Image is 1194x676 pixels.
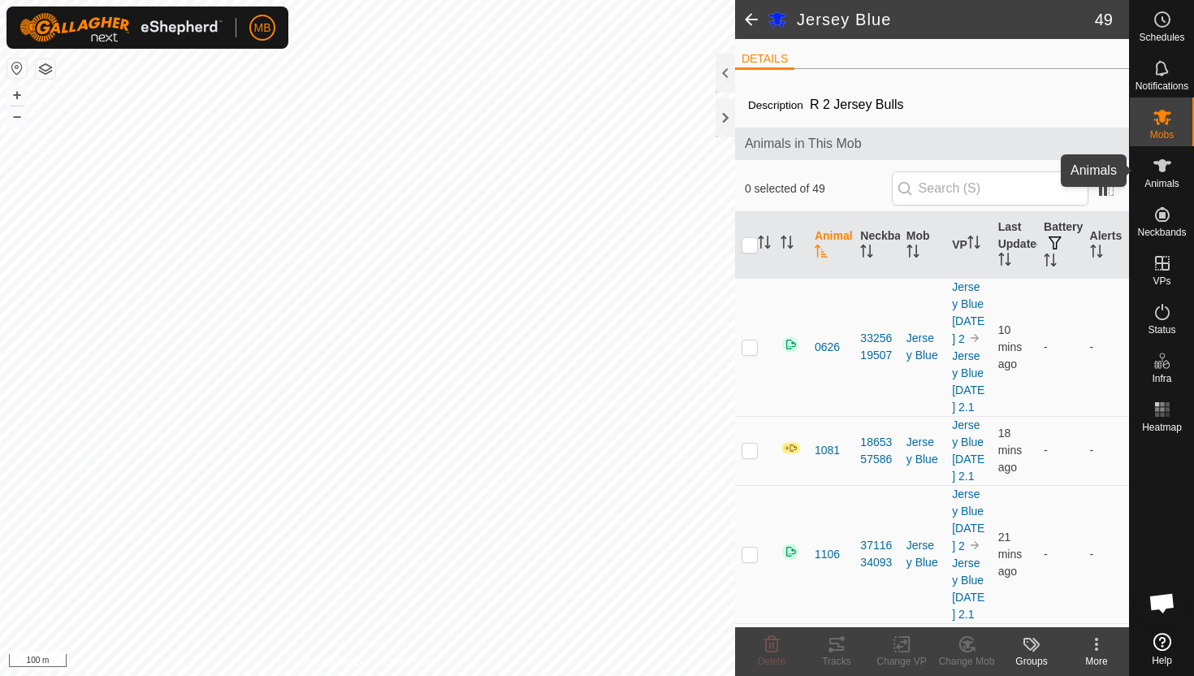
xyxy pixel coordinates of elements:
span: Mobs [1150,130,1174,140]
li: DETAILS [735,50,794,70]
span: Animals [1144,179,1179,188]
a: Jersey Blue [DATE] 2.1 [952,557,984,621]
p-sorticon: Activate to sort [758,238,771,251]
a: Jersey Blue [DATE] 2.1 [952,349,984,414]
p-sorticon: Activate to sort [967,238,980,251]
a: Help [1130,626,1194,672]
button: Map Layers [36,59,55,79]
img: to [968,539,981,552]
button: + [7,85,27,105]
a: Jersey Blue [DATE] 2.1 [952,418,984,483]
button: – [7,106,27,126]
a: Jersey Blue [DATE] 2 [952,487,984,552]
div: Jersey Blue [906,434,939,468]
div: Groups [999,654,1064,669]
a: Contact Us [383,655,431,669]
span: Schedules [1139,32,1184,42]
span: Neckbands [1137,227,1186,237]
th: Mob [900,212,945,279]
div: Change VP [869,654,934,669]
th: Alerts [1084,212,1129,279]
span: 1106 [815,546,840,563]
div: Change Mob [934,654,999,669]
span: VPs [1153,276,1170,286]
th: Neckband [854,212,899,279]
span: 2 Oct 2025, 2:20 pm [998,323,1023,370]
span: Notifications [1136,81,1188,91]
span: 49 [1095,7,1113,32]
span: MB [254,19,271,37]
th: VP [945,212,991,279]
img: returning on [781,542,800,561]
span: Delete [758,656,786,667]
p-sorticon: Activate to sort [860,247,873,260]
div: Open chat [1138,578,1187,627]
div: 1865357586 [860,434,893,468]
div: More [1064,654,1129,669]
div: Jersey Blue [906,330,939,364]
div: Jersey Blue [906,537,939,571]
img: returning on [781,335,800,354]
div: Tracks [804,654,869,669]
td: - [1037,278,1083,416]
span: Help [1152,656,1172,665]
p-sorticon: Activate to sort [906,247,919,260]
p-sorticon: Activate to sort [1090,247,1103,260]
span: 1081 [815,442,840,459]
label: Description [748,99,803,111]
span: Animals in This Mob [745,134,1119,154]
img: In Progress [781,441,802,455]
td: - [1084,278,1129,416]
span: 0 selected of 49 [745,180,892,197]
span: Infra [1152,374,1171,383]
th: Last Updated [992,212,1037,279]
td: - [1084,416,1129,485]
h2: Jersey Blue [797,10,1095,29]
p-sorticon: Activate to sort [815,247,828,260]
input: Search (S) [892,171,1088,206]
span: R 2 Jersey Bulls [803,91,911,118]
p-sorticon: Activate to sort [998,255,1011,268]
th: Battery [1037,212,1083,279]
span: 0626 [815,339,840,356]
a: Jersey Blue [DATE] 2 [952,280,984,345]
p-sorticon: Activate to sort [781,238,794,251]
td: - [1037,485,1083,623]
p-sorticon: Activate to sort [1044,256,1057,269]
button: Reset Map [7,58,27,78]
a: Privacy Policy [303,655,364,669]
div: 3711634093 [860,537,893,571]
th: Animal [808,212,854,279]
span: Heatmap [1142,422,1182,432]
span: Status [1148,325,1175,335]
td: - [1084,485,1129,623]
div: 3325619507 [860,330,893,364]
span: 2 Oct 2025, 2:12 pm [998,427,1023,474]
img: Gallagher Logo [19,13,223,42]
td: - [1037,416,1083,485]
img: to [968,331,981,344]
span: 2 Oct 2025, 2:09 pm [998,531,1023,578]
